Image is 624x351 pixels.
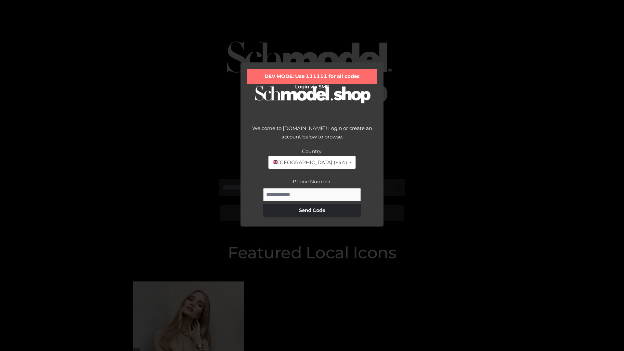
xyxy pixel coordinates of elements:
div: DEV MODE: Use 111111 for all codes [247,69,377,84]
span: [GEOGRAPHIC_DATA] (+44) [272,158,347,167]
h2: Login via SMS [247,84,377,90]
img: 🇬🇧 [273,160,278,164]
button: Send Code [263,204,361,217]
div: Welcome to [DOMAIN_NAME]! Login or create an account below to browse. [247,124,377,147]
label: Country: [302,148,322,154]
label: Phone Number: [293,178,331,185]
